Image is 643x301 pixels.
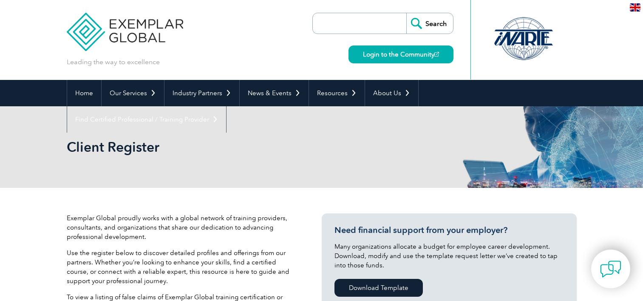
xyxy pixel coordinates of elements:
a: Resources [309,80,365,106]
a: News & Events [240,80,309,106]
img: en [630,3,640,11]
a: Login to the Community [348,45,453,63]
img: open_square.png [434,52,439,57]
p: Leading the way to excellence [67,57,160,67]
h2: Client Register [67,140,424,154]
a: Industry Partners [164,80,239,106]
a: Our Services [102,80,164,106]
p: Use the register below to discover detailed profiles and offerings from our partners. Whether you... [67,248,296,286]
img: contact-chat.png [600,258,621,280]
a: Find Certified Professional / Training Provider [67,106,226,133]
p: Many organizations allocate a budget for employee career development. Download, modify and use th... [334,242,564,270]
a: Download Template [334,279,423,297]
h3: Need financial support from your employer? [334,225,564,236]
input: Search [406,13,453,34]
p: Exemplar Global proudly works with a global network of training providers, consultants, and organ... [67,213,296,241]
a: About Us [365,80,418,106]
a: Home [67,80,101,106]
